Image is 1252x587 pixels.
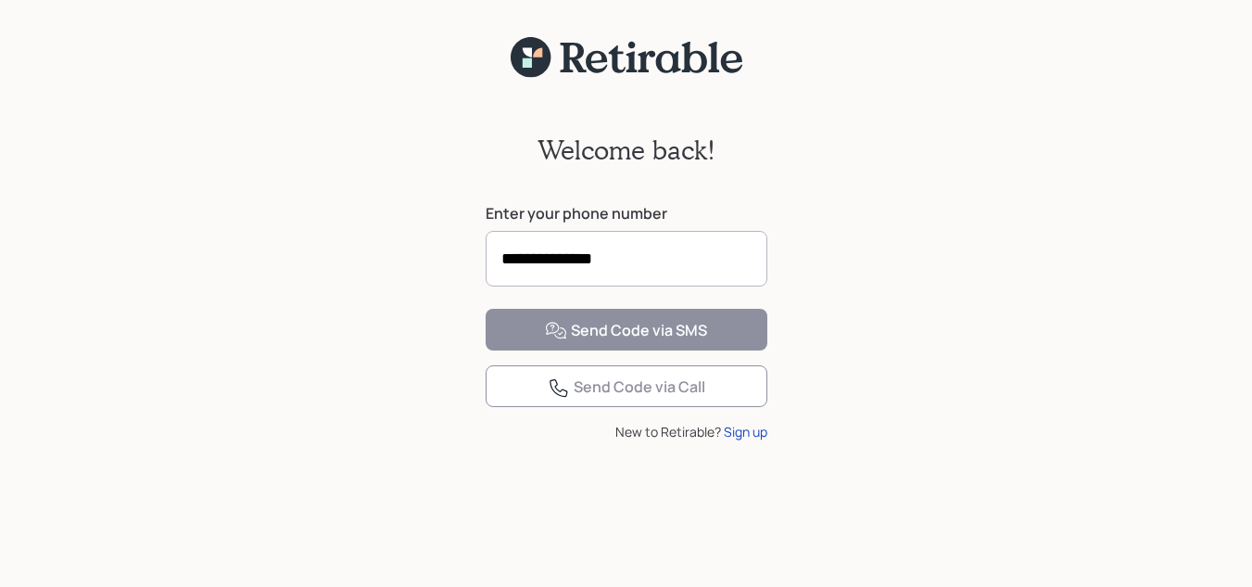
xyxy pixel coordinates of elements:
div: New to Retirable? [486,422,767,441]
div: Send Code via SMS [545,320,707,342]
button: Send Code via Call [486,365,767,407]
h2: Welcome back! [537,134,715,166]
label: Enter your phone number [486,203,767,223]
button: Send Code via SMS [486,309,767,351]
div: Sign up [724,422,767,441]
div: Send Code via Call [548,376,705,399]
